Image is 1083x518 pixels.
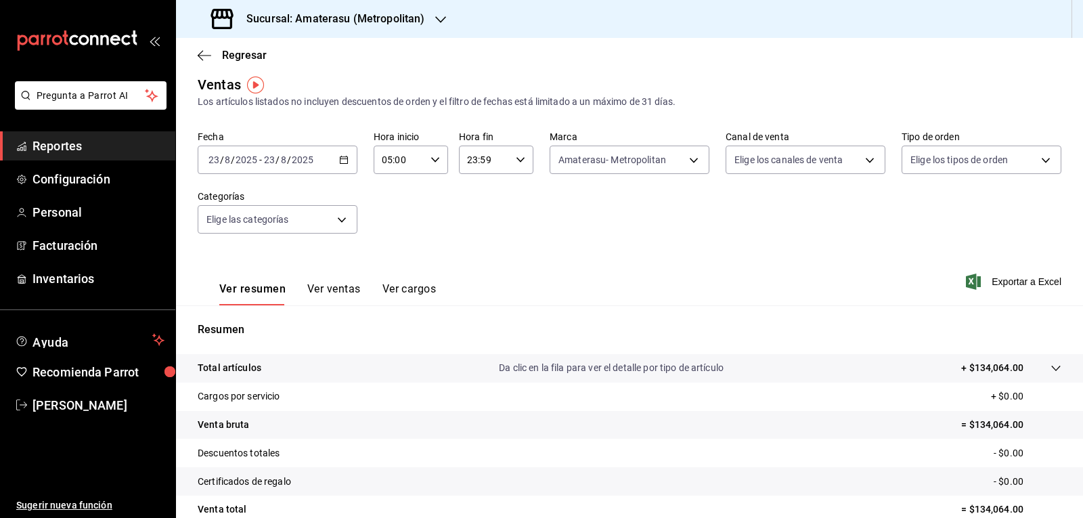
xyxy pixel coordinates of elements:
label: Categorías [198,192,357,201]
button: Ver cargos [382,282,437,305]
div: navigation tabs [219,282,436,305]
span: Inventarios [32,269,164,288]
h3: Sucursal: Amaterasu (Metropolitan) [236,11,424,27]
span: - [259,154,262,165]
input: ---- [235,154,258,165]
span: Elige los tipos de orden [910,153,1008,167]
button: open_drawer_menu [149,35,160,46]
span: / [231,154,235,165]
label: Canal de venta [726,132,885,142]
p: Venta bruta [198,418,249,432]
span: / [220,154,224,165]
input: -- [224,154,231,165]
button: Pregunta a Parrot AI [15,81,167,110]
label: Fecha [198,132,357,142]
span: Sugerir nueva función [16,498,164,513]
img: Tooltip marker [247,77,264,93]
span: Configuración [32,170,164,188]
input: -- [263,154,275,165]
button: Regresar [198,49,267,62]
p: = $134,064.00 [961,418,1061,432]
input: ---- [291,154,314,165]
span: Recomienda Parrot [32,363,164,381]
a: Pregunta a Parrot AI [9,98,167,112]
p: Venta total [198,502,246,517]
label: Marca [550,132,709,142]
button: Exportar a Excel [969,274,1061,290]
span: Amaterasu- Metropolitan [558,153,666,167]
label: Hora fin [459,132,533,142]
button: Ver ventas [307,282,361,305]
input: -- [208,154,220,165]
p: Certificados de regalo [198,475,291,489]
span: [PERSON_NAME] [32,396,164,414]
p: Cargos por servicio [198,389,280,404]
span: Reportes [32,137,164,155]
p: + $0.00 [991,389,1061,404]
span: Elige las categorías [206,213,289,226]
span: Pregunta a Parrot AI [37,89,146,103]
p: Resumen [198,322,1061,338]
span: Facturación [32,236,164,255]
p: Total artículos [198,361,261,375]
div: Los artículos listados no incluyen descuentos de orden y el filtro de fechas está limitado a un m... [198,95,1061,109]
p: Descuentos totales [198,446,280,460]
label: Hora inicio [374,132,448,142]
span: Ayuda [32,332,147,348]
div: Ventas [198,74,241,95]
input: -- [280,154,287,165]
p: = $134,064.00 [961,502,1061,517]
span: Elige los canales de venta [734,153,843,167]
span: / [287,154,291,165]
button: Ver resumen [219,282,286,305]
span: Regresar [222,49,267,62]
span: Personal [32,203,164,221]
p: + $134,064.00 [961,361,1023,375]
span: / [275,154,280,165]
p: Da clic en la fila para ver el detalle por tipo de artículo [499,361,724,375]
p: - $0.00 [994,475,1061,489]
p: - $0.00 [994,446,1061,460]
label: Tipo de orden [902,132,1061,142]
